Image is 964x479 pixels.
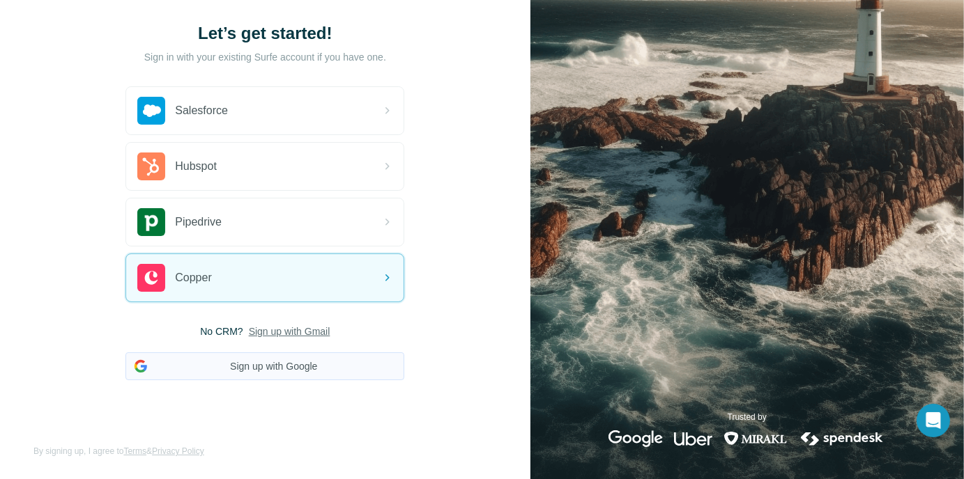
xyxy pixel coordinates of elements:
button: Sign up with Gmail [249,324,330,338]
span: Salesforce [175,102,228,119]
span: Copper [175,269,211,286]
span: By signing up, I agree to & [33,445,204,457]
img: copper's logo [137,264,165,292]
img: google's logo [609,430,663,447]
img: mirakl's logo [724,430,788,447]
p: Sign in with your existing Surfe account if you have one. [144,50,386,64]
h1: Let’s get started! [125,22,404,45]
span: Pipedrive [175,214,222,230]
span: No CRM? [200,324,243,338]
div: Open Intercom Messenger [917,404,950,437]
img: spendesk's logo [799,430,885,447]
img: uber's logo [674,430,712,447]
a: Privacy Policy [152,446,204,456]
button: Sign up with Google [125,352,404,380]
img: salesforce's logo [137,97,165,125]
a: Terms [123,446,146,456]
img: pipedrive's logo [137,208,165,236]
img: hubspot's logo [137,152,165,180]
p: Trusted by [728,411,767,423]
span: Hubspot [175,158,217,175]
